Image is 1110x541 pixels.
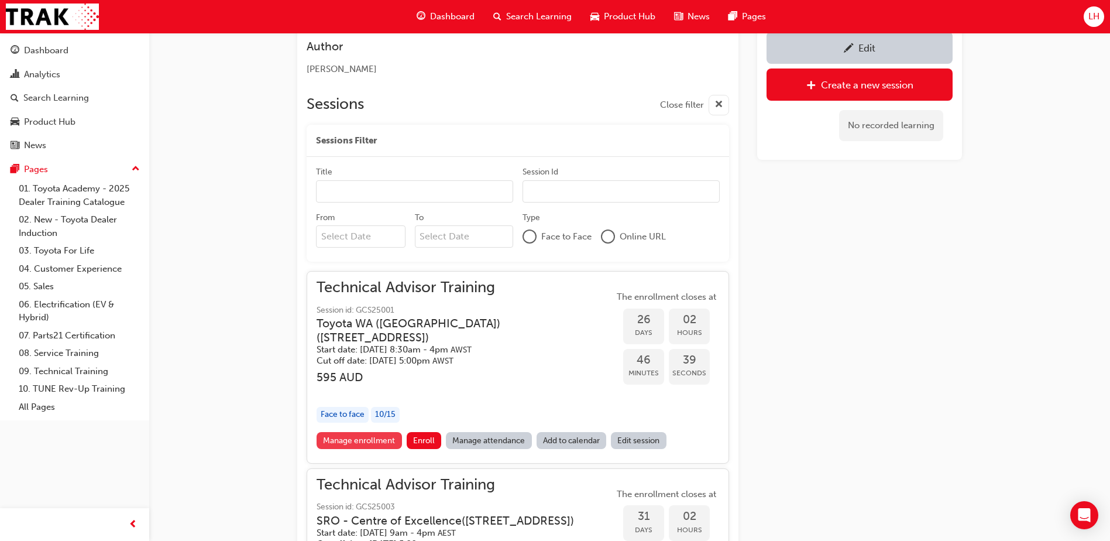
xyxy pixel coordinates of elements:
span: The enrollment closes at [614,488,719,501]
div: 10 / 15 [371,407,400,423]
span: Days [623,523,664,537]
a: Dashboard [5,40,145,61]
a: 05. Sales [14,278,145,296]
div: From [316,212,335,224]
a: 04. Customer Experience [14,260,145,278]
span: prev-icon [129,518,138,532]
span: News [688,10,710,23]
div: Pages [24,163,48,176]
span: 02 [669,313,710,327]
div: Open Intercom Messenger [1070,501,1098,529]
span: Seconds [669,367,710,380]
div: Analytics [24,68,60,81]
a: 10. TUNE Rev-Up Training [14,380,145,398]
span: Search Learning [506,10,572,23]
a: Edit [767,32,953,64]
input: Title [316,180,513,203]
span: Pages [742,10,766,23]
span: Technical Advisor Training [317,478,593,492]
span: news-icon [11,141,19,151]
input: To [415,225,514,248]
button: Technical Advisor TrainingSession id: GCS25001Toyota WA ([GEOGRAPHIC_DATA])([STREET_ADDRESS])Star... [317,281,719,453]
span: Technical Advisor Training [317,281,614,295]
span: pencil-icon [844,43,854,55]
h3: SRO - Centre of Excellence ( [STREET_ADDRESS] ) [317,514,574,528]
a: Manage attendance [446,432,532,449]
h2: Sessions [307,95,364,115]
span: Days [623,326,664,340]
span: 26 [623,313,664,327]
div: [PERSON_NAME] [307,63,687,76]
div: Product Hub [24,115,75,129]
div: Dashboard [24,44,68,57]
img: Trak [6,4,99,30]
h5: Start date: [DATE] 9am - 4pm [317,528,574,539]
a: 08. Service Training [14,344,145,362]
h5: Start date: [DATE] 8:30am - 4pm [317,344,595,355]
a: Create a new session [767,69,953,101]
div: Face to face [317,407,369,423]
button: DashboardAnalyticsSearch LearningProduct HubNews [5,37,145,159]
span: car-icon [590,9,599,24]
span: Hours [669,326,710,340]
div: News [24,139,46,152]
span: 46 [623,354,664,367]
a: News [5,135,145,156]
button: Pages [5,159,145,180]
div: Search Learning [23,91,89,105]
input: From [316,225,405,248]
a: Add to calendar [537,432,607,449]
div: Title [316,166,332,178]
a: 01. Toyota Academy - 2025 Dealer Training Catalogue [14,180,145,211]
button: LH [1084,6,1104,27]
div: Edit [858,42,875,54]
a: Product Hub [5,111,145,133]
h3: 595 AUD [317,371,614,384]
span: news-icon [674,9,683,24]
a: Manage enrollment [317,432,402,449]
span: Enroll [413,436,435,446]
a: Analytics [5,64,145,85]
div: Type [523,212,540,224]
span: The enrollment closes at [614,290,719,304]
span: up-icon [132,162,140,177]
span: Session id: GCS25003 [317,501,593,514]
span: LH [1088,10,1099,23]
a: search-iconSearch Learning [484,5,581,29]
h3: Author [307,40,687,53]
input: Session Id [523,180,720,203]
span: Face to Face [541,230,592,244]
span: pages-icon [728,9,737,24]
a: All Pages [14,398,145,416]
a: pages-iconPages [719,5,775,29]
span: Hours [669,523,710,537]
a: 03. Toyota For Life [14,242,145,260]
span: Australian Western Standard Time AWST [451,345,472,355]
span: Australian Western Standard Time AWST [432,356,453,366]
a: guage-iconDashboard [407,5,484,29]
span: Product Hub [604,10,655,23]
span: search-icon [11,93,19,104]
div: No recorded learning [839,110,943,141]
span: Close filter [660,98,704,112]
span: guage-icon [417,9,425,24]
a: car-iconProduct Hub [581,5,665,29]
span: Sessions Filter [316,134,377,148]
span: 39 [669,354,710,367]
div: To [415,212,424,224]
span: car-icon [11,117,19,128]
a: 02. New - Toyota Dealer Induction [14,211,145,242]
span: chart-icon [11,70,19,80]
span: cross-icon [714,98,723,112]
span: plus-icon [806,80,816,92]
span: pages-icon [11,165,19,175]
div: Session Id [523,166,558,178]
span: Session id: GCS25001 [317,304,614,317]
span: Minutes [623,367,664,380]
a: 06. Electrification (EV & Hybrid) [14,296,145,327]
button: Enroll [407,432,442,449]
span: Australian Eastern Standard Time AEST [438,528,456,538]
span: guage-icon [11,46,19,56]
